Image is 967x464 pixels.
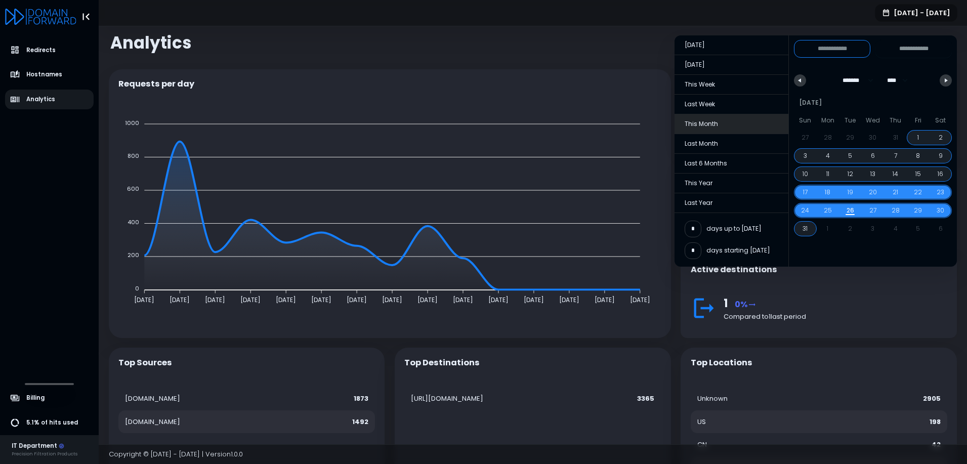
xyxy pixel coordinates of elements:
span: 3 [804,147,807,165]
strong: 3365 [637,394,654,403]
tspan: [DATE] [347,296,367,304]
tspan: [DATE] [630,296,650,304]
span: 19 [848,183,853,201]
h5: Top Locations [691,358,752,368]
button: 17 [794,183,817,201]
tspan: 400 [128,218,139,226]
span: Redirects [26,46,56,55]
button: 13 [862,165,885,183]
span: 7 [894,147,897,165]
span: 0% [735,299,756,310]
h5: Requests per day [118,79,194,89]
span: Copyright © [DATE] - [DATE] | Version 1.0.0 [109,449,243,459]
button: 26 [839,201,862,220]
div: IT Department [12,442,77,451]
tspan: [DATE] [170,296,190,304]
a: Billing [5,388,94,408]
button: 1 [907,129,930,147]
button: 2 [929,129,952,147]
span: 6 [871,147,875,165]
tspan: [DATE] [382,296,402,304]
span: Analytics [26,95,55,104]
strong: 198 [930,417,941,427]
tspan: [DATE] [453,296,473,304]
tspan: [DATE] [311,296,331,304]
h5: Top Sources [118,358,172,368]
button: 25 [817,201,839,220]
strong: 1492 [352,417,368,427]
tspan: [DATE] [276,296,296,304]
td: CN [691,433,841,456]
span: 21 [893,183,898,201]
button: 29 [907,201,930,220]
span: days starting [DATE] [706,246,770,255]
span: 25 [824,201,832,220]
button: Last Month [675,134,788,154]
button: 18 [817,183,839,201]
a: Analytics [5,90,94,109]
button: 31 [794,220,817,238]
button: 16 [929,165,952,183]
tspan: [DATE] [134,296,154,304]
tspan: [DATE] [488,296,509,304]
span: Sun [794,112,817,129]
tspan: [DATE] [559,296,579,304]
span: 23 [937,183,944,201]
span: 31 [803,220,808,238]
a: 5.1% of hits used [5,413,94,433]
td: [DOMAIN_NAME] [118,410,298,434]
button: 20 [862,183,885,201]
td: Unknown [691,387,841,410]
tspan: 200 [128,251,139,259]
button: 9 [929,147,952,165]
tspan: [DATE] [595,296,615,304]
span: 10 [803,165,808,183]
button: 27 [862,201,885,220]
button: Last Year [675,193,788,213]
span: 17 [803,183,808,201]
strong: 42 [932,440,941,449]
span: 28 [892,201,900,220]
button: This Week [675,75,788,95]
span: Sat [929,112,952,129]
tspan: [DATE] [417,296,438,304]
div: Precision Filtration Products [12,450,77,457]
tspan: 0 [135,284,139,292]
button: 19 [839,183,862,201]
span: 11 [826,165,829,183]
td: US [691,410,841,434]
button: 11 [817,165,839,183]
tspan: 600 [127,185,139,193]
button: 12 [839,165,862,183]
strong: 2905 [923,394,941,403]
span: [DATE] [675,55,788,74]
button: 10 [794,165,817,183]
span: 26 [847,201,854,220]
button: Last 6 Months [675,154,788,174]
strong: 1873 [354,394,368,403]
button: [DATE] [675,35,788,55]
span: 5 [848,147,852,165]
span: 24 [801,201,809,220]
span: Billing [26,394,45,402]
td: [DOMAIN_NAME] [118,387,298,410]
button: 8 [907,147,930,165]
button: 14 [884,165,907,183]
tspan: 800 [128,151,139,159]
span: 2 [939,129,943,147]
span: 9 [939,147,943,165]
div: 1 [724,294,947,312]
button: 24 [794,201,817,220]
span: 1 [917,129,919,147]
span: 13 [870,165,875,183]
span: 14 [893,165,898,183]
span: 15 [915,165,921,183]
button: 23 [929,183,952,201]
span: 18 [825,183,830,201]
span: 5.1% of hits used [26,418,78,427]
span: Analytics [110,33,191,53]
span: This Week [675,75,788,94]
h5: Top Destinations [404,358,480,368]
div: [DATE] [794,93,952,112]
button: [DATE] - [DATE] [875,4,957,22]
